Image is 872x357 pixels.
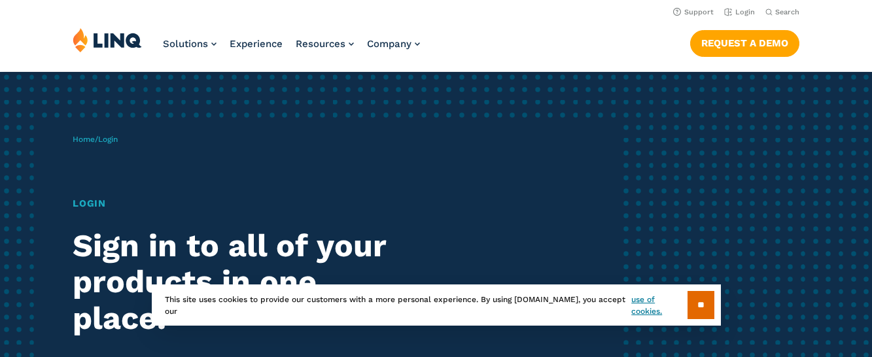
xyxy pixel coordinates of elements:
[73,27,142,52] img: LINQ | K‑12 Software
[163,38,208,50] span: Solutions
[152,284,721,326] div: This site uses cookies to provide our customers with a more personal experience. By using [DOMAIN...
[367,38,420,50] a: Company
[690,30,799,56] a: Request a Demo
[98,135,118,144] span: Login
[296,38,345,50] span: Resources
[631,294,687,317] a: use of cookies.
[73,196,409,211] h1: Login
[73,228,409,336] h2: Sign in to all of your products in one place.
[775,8,799,16] span: Search
[163,38,217,50] a: Solutions
[765,7,799,17] button: Open Search Bar
[690,27,799,56] nav: Button Navigation
[230,38,283,50] a: Experience
[296,38,354,50] a: Resources
[367,38,411,50] span: Company
[724,8,755,16] a: Login
[73,135,95,144] a: Home
[163,27,420,71] nav: Primary Navigation
[73,135,118,144] span: /
[673,8,714,16] a: Support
